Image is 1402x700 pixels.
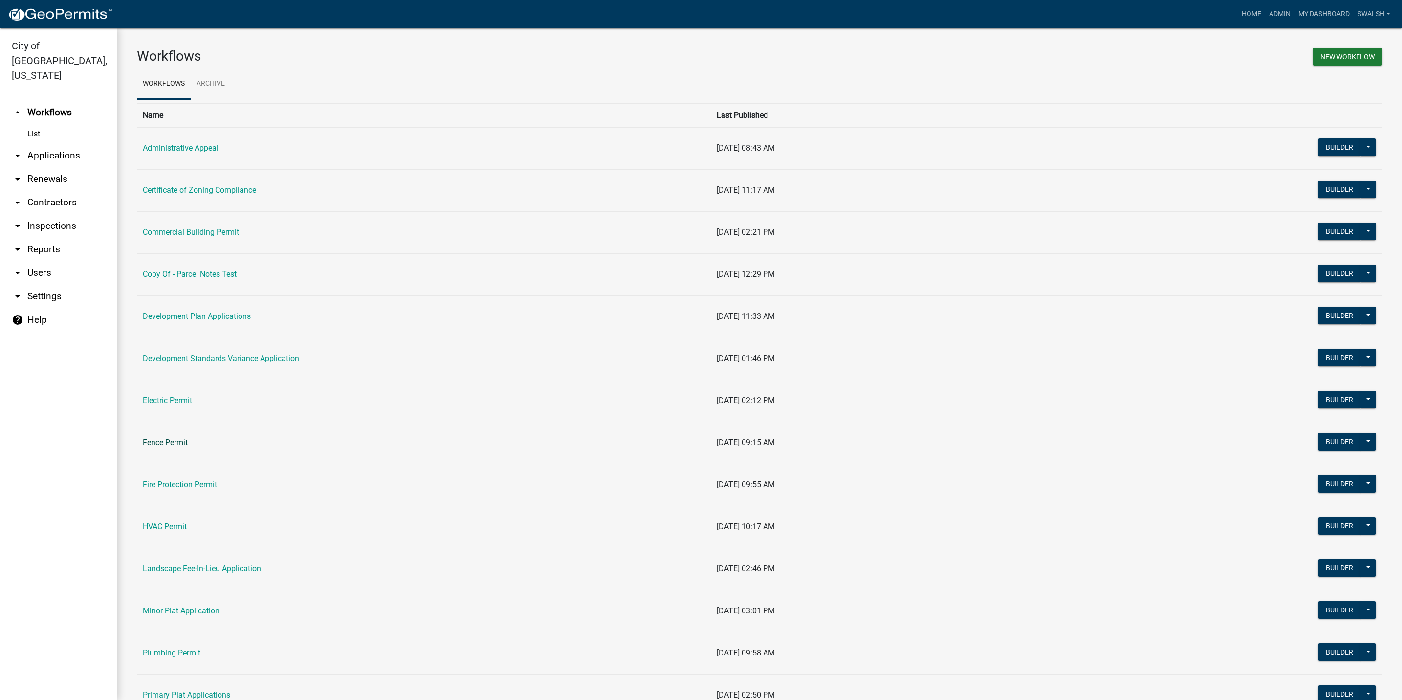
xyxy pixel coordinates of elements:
[12,173,23,185] i: arrow_drop_down
[717,227,775,237] span: [DATE] 02:21 PM
[12,220,23,232] i: arrow_drop_down
[717,606,775,615] span: [DATE] 03:01 PM
[143,438,188,447] a: Fence Permit
[191,68,231,100] a: Archive
[12,244,23,255] i: arrow_drop_down
[717,270,775,279] span: [DATE] 12:29 PM
[143,690,230,700] a: Primary Plat Applications
[1318,433,1361,451] button: Builder
[1318,265,1361,282] button: Builder
[1238,5,1265,23] a: Home
[1318,559,1361,577] button: Builder
[1318,223,1361,240] button: Builder
[137,48,752,65] h3: Workflows
[717,354,775,363] span: [DATE] 01:46 PM
[143,564,261,573] a: Landscape Fee-In-Lieu Application
[1318,181,1361,198] button: Builder
[1318,643,1361,661] button: Builder
[1318,307,1361,324] button: Builder
[711,103,1140,127] th: Last Published
[1318,391,1361,408] button: Builder
[717,438,775,447] span: [DATE] 09:15 AM
[12,314,23,326] i: help
[143,143,219,153] a: Administrative Appeal
[717,522,775,531] span: [DATE] 10:17 AM
[717,564,775,573] span: [DATE] 02:46 PM
[1354,5,1394,23] a: swalsh
[143,185,256,195] a: Certificate of Zoning Compliance
[143,312,251,321] a: Development Plan Applications
[143,227,239,237] a: Commercial Building Permit
[143,396,192,405] a: Electric Permit
[1265,5,1294,23] a: Admin
[12,291,23,302] i: arrow_drop_down
[1318,475,1361,493] button: Builder
[717,143,775,153] span: [DATE] 08:43 AM
[717,185,775,195] span: [DATE] 11:17 AM
[717,648,775,657] span: [DATE] 09:58 AM
[143,522,187,531] a: HVAC Permit
[137,103,711,127] th: Name
[717,690,775,700] span: [DATE] 02:50 PM
[1318,601,1361,619] button: Builder
[143,270,237,279] a: Copy Of - Parcel Notes Test
[717,312,775,321] span: [DATE] 11:33 AM
[1318,138,1361,156] button: Builder
[12,150,23,161] i: arrow_drop_down
[1318,517,1361,535] button: Builder
[137,68,191,100] a: Workflows
[12,107,23,118] i: arrow_drop_up
[717,480,775,489] span: [DATE] 09:55 AM
[1318,349,1361,366] button: Builder
[12,267,23,279] i: arrow_drop_down
[1294,5,1354,23] a: My Dashboard
[143,354,299,363] a: Development Standards Variance Application
[143,648,200,657] a: Plumbing Permit
[1313,48,1382,66] button: New Workflow
[717,396,775,405] span: [DATE] 02:12 PM
[143,606,219,615] a: Minor Plat Application
[12,197,23,208] i: arrow_drop_down
[143,480,217,489] a: Fire Protection Permit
